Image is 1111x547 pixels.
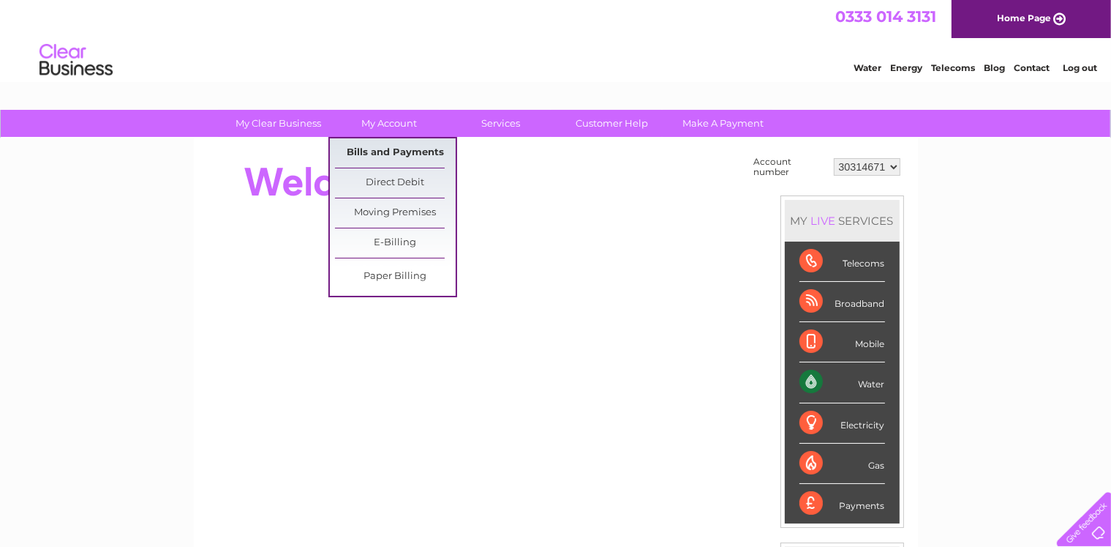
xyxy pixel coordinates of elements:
[440,110,561,137] a: Services
[808,214,839,228] div: LIVE
[835,7,936,26] a: 0333 014 3131
[335,198,456,228] a: Moving Premises
[931,62,975,73] a: Telecoms
[785,200,900,242] div: MY SERVICES
[211,8,902,71] div: Clear Business is a trading name of Verastar Limited (registered in [GEOGRAPHIC_DATA] No. 3667643...
[1063,62,1097,73] a: Log out
[663,110,783,137] a: Make A Payment
[335,262,456,291] a: Paper Billing
[799,403,885,444] div: Electricity
[218,110,339,137] a: My Clear Business
[335,168,456,198] a: Direct Debit
[854,62,881,73] a: Water
[551,110,672,137] a: Customer Help
[799,282,885,322] div: Broadband
[799,444,885,484] div: Gas
[799,362,885,403] div: Water
[329,110,450,137] a: My Account
[799,322,885,362] div: Mobile
[39,38,113,83] img: logo.png
[890,62,922,73] a: Energy
[750,153,830,181] td: Account number
[799,484,885,524] div: Payments
[1014,62,1050,73] a: Contact
[984,62,1005,73] a: Blog
[799,242,885,282] div: Telecoms
[335,228,456,258] a: E-Billing
[335,138,456,168] a: Bills and Payments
